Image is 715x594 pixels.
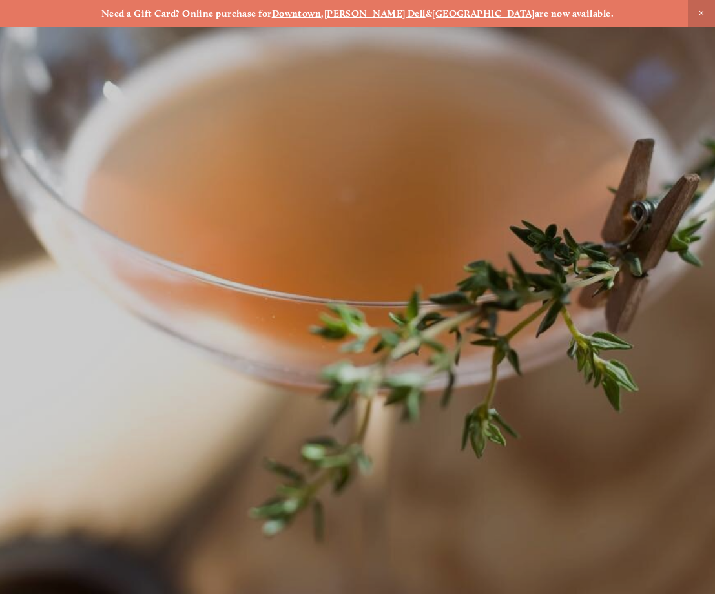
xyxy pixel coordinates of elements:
[101,8,272,19] strong: Need a Gift Card? Online purchase for
[321,8,324,19] strong: ,
[432,8,535,19] a: [GEOGRAPHIC_DATA]
[272,8,322,19] a: Downtown
[324,8,426,19] a: [PERSON_NAME] Dell
[535,8,614,19] strong: are now available.
[426,8,432,19] strong: &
